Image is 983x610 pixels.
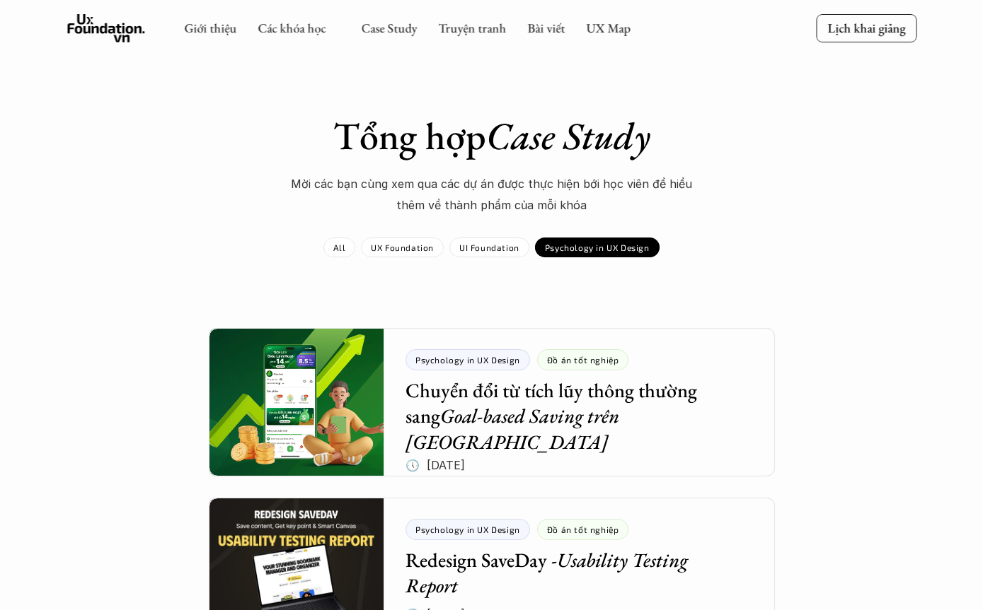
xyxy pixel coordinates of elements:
a: Bài viết [527,20,565,36]
p: UX Foundation [371,242,434,252]
a: UX Map [586,20,631,36]
a: Psychology in UX DesignĐồ án tốt nghiệpChuyển đổi từ tích lũy thông thường sangGoal-based Saving ... [209,328,775,476]
h1: Tổng hợp [244,113,740,159]
a: UI Foundation [449,237,529,257]
a: UX Foundation [361,237,444,257]
p: UI Foundation [459,242,519,252]
a: Các khóa học [258,20,326,36]
a: Giới thiệu [184,20,236,36]
p: All [333,242,345,252]
p: Psychology in UX Design [545,242,650,252]
a: Truyện tranh [438,20,506,36]
a: All [323,237,355,257]
a: Psychology in UX Design [535,237,660,257]
em: Case Study [486,111,650,160]
p: Lịch khai giảng [827,20,905,36]
a: Case Study [361,20,417,36]
p: Mời các bạn cùng xem qua các dự án được thực hiện bới học viên để hiểu thêm về thành phẩm của mỗi... [280,173,704,216]
a: Lịch khai giảng [816,14,916,42]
